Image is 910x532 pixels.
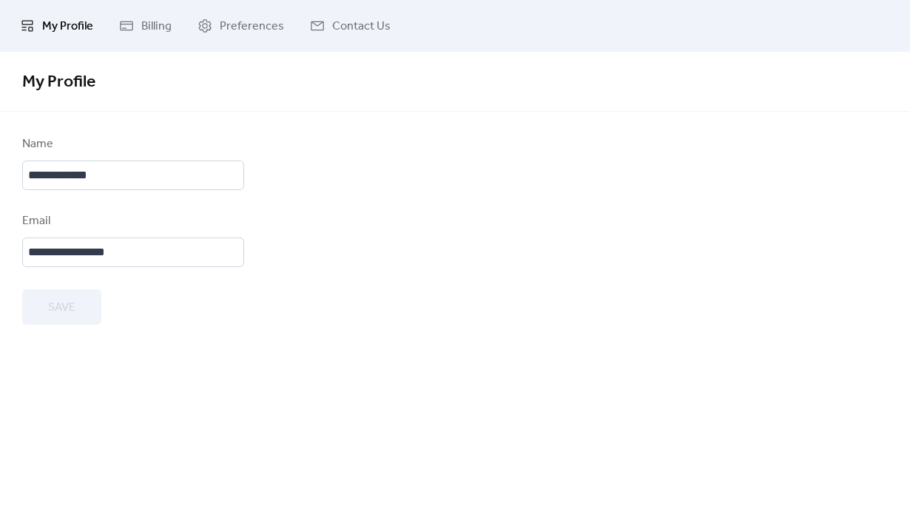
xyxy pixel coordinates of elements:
span: My Profile [22,66,95,98]
span: Billing [141,18,172,36]
div: Name [22,135,241,153]
a: Billing [108,6,183,46]
div: Email [22,212,241,230]
a: Contact Us [299,6,402,46]
span: Preferences [220,18,284,36]
span: My Profile [42,18,93,36]
span: Contact Us [332,18,391,36]
a: Preferences [186,6,295,46]
a: My Profile [9,6,104,46]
